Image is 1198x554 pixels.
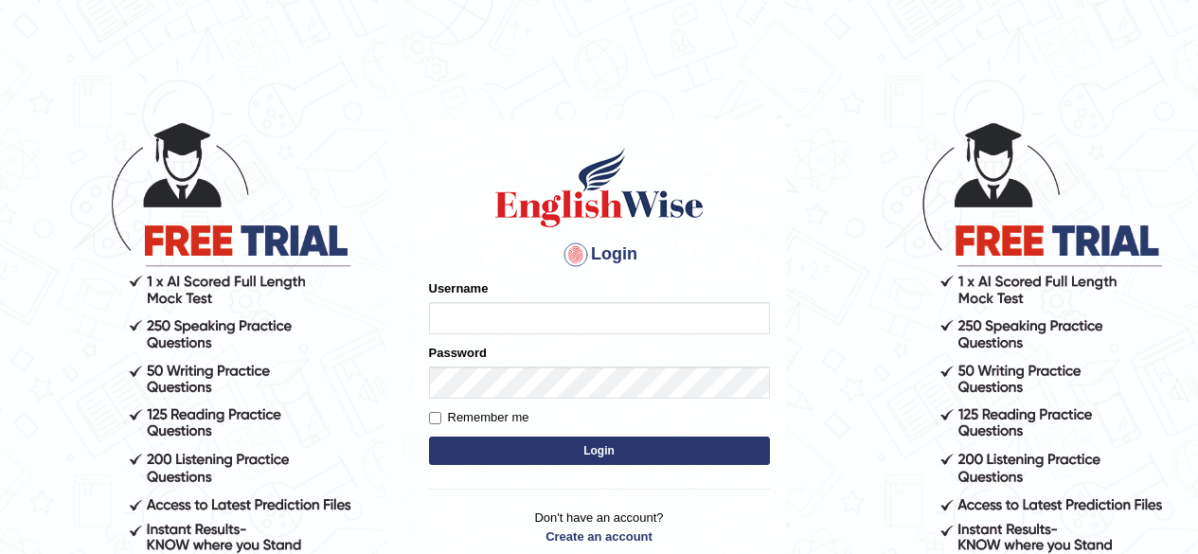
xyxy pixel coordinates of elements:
[429,527,770,545] a: Create an account
[429,279,489,297] label: Username
[429,412,441,424] input: Remember me
[429,437,770,465] button: Login
[429,240,770,270] h4: Login
[429,408,529,427] label: Remember me
[429,344,487,362] label: Password
[492,145,707,230] img: Logo of English Wise sign in for intelligent practice with AI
